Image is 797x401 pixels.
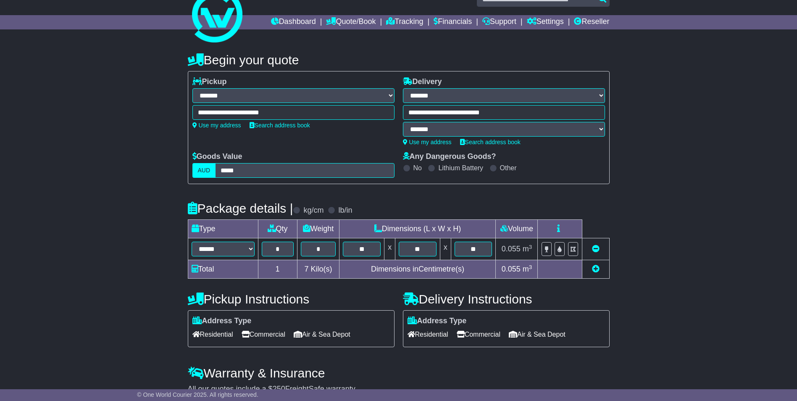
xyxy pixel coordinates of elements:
[500,164,517,172] label: Other
[188,53,610,67] h4: Begin your quote
[188,220,258,238] td: Type
[188,201,293,215] h4: Package details |
[438,164,483,172] label: Lithium Battery
[271,15,316,29] a: Dashboard
[502,265,521,273] span: 0.055
[413,164,422,172] label: No
[408,317,467,326] label: Address Type
[303,206,324,215] label: kg/cm
[250,122,310,129] a: Search address book
[403,139,452,145] a: Use my address
[339,220,496,238] td: Dimensions (L x W x H)
[592,245,600,253] a: Remove this item
[460,139,521,145] a: Search address book
[188,366,610,380] h4: Warranty & Insurance
[339,260,496,279] td: Dimensions in Centimetre(s)
[258,260,297,279] td: 1
[574,15,609,29] a: Reseller
[188,260,258,279] td: Total
[408,328,448,341] span: Residential
[297,260,339,279] td: Kilo(s)
[192,122,241,129] a: Use my address
[192,328,233,341] span: Residential
[502,245,521,253] span: 0.055
[440,238,451,260] td: x
[523,245,532,253] span: m
[326,15,376,29] a: Quote/Book
[294,328,350,341] span: Air & Sea Depot
[496,220,538,238] td: Volume
[386,15,423,29] a: Tracking
[192,77,227,87] label: Pickup
[403,77,442,87] label: Delivery
[592,265,600,273] a: Add new item
[338,206,352,215] label: lb/in
[188,292,395,306] h4: Pickup Instructions
[529,264,532,270] sup: 3
[434,15,472,29] a: Financials
[403,292,610,306] h4: Delivery Instructions
[273,385,285,393] span: 250
[192,163,216,178] label: AUD
[384,238,395,260] td: x
[137,391,258,398] span: © One World Courier 2025. All rights reserved.
[527,15,564,29] a: Settings
[192,152,242,161] label: Goods Value
[242,328,285,341] span: Commercial
[482,15,516,29] a: Support
[188,385,610,394] div: All our quotes include a $ FreightSafe warranty.
[304,265,308,273] span: 7
[192,317,252,326] label: Address Type
[457,328,500,341] span: Commercial
[523,265,532,273] span: m
[509,328,566,341] span: Air & Sea Depot
[297,220,339,238] td: Weight
[529,244,532,250] sup: 3
[403,152,496,161] label: Any Dangerous Goods?
[258,220,297,238] td: Qty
